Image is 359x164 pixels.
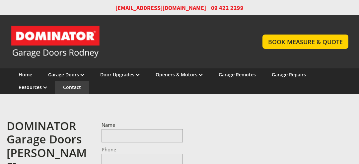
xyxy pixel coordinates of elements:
a: Contact [63,84,81,90]
a: Openers & Motors [156,71,203,78]
a: Garage Repairs [272,71,306,78]
a: BOOK MEASURE & QUOTE [262,35,348,49]
a: [EMAIL_ADDRESS][DOMAIN_NAME] [115,4,206,12]
a: Door Upgrades [100,71,140,78]
label: Name [102,123,183,127]
a: Garage Remotes [219,71,256,78]
label: Phone [102,147,183,152]
a: Garage Door and Secure Access Solutions homepage [11,25,249,58]
span: 09 422 2299 [211,4,244,12]
a: Home [19,71,32,78]
a: Garage Doors [48,71,84,78]
a: Resources [19,84,47,90]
